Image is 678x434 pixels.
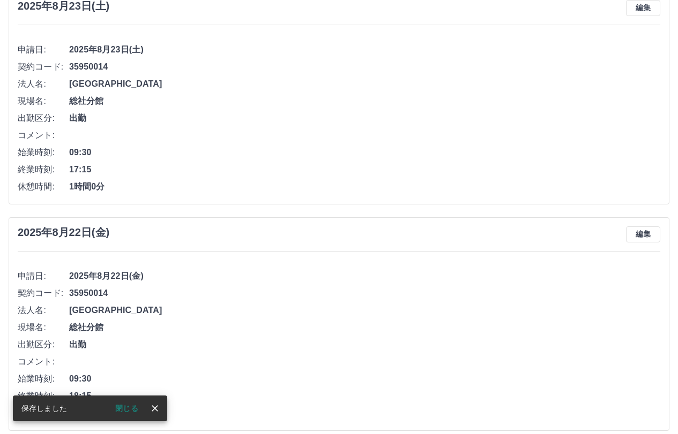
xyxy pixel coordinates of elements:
[18,95,69,108] span: 現場名:
[69,407,660,420] span: 1時間0分
[18,146,69,159] span: 始業時刻:
[18,355,69,368] span: コメント:
[18,338,69,351] span: 出勤区分:
[18,390,69,402] span: 終業時刻:
[21,399,67,418] div: 保存しました
[69,60,660,73] span: 35950014
[69,43,660,56] span: 2025年8月23日(土)
[626,226,660,242] button: 編集
[69,390,660,402] span: 18:15
[18,287,69,300] span: 契約コード:
[69,78,660,90] span: [GEOGRAPHIC_DATA]
[69,304,660,317] span: [GEOGRAPHIC_DATA]
[18,304,69,317] span: 法人名:
[18,129,69,142] span: コメント:
[69,112,660,125] span: 出勤
[18,43,69,56] span: 申請日:
[69,372,660,385] span: 09:30
[18,163,69,176] span: 終業時刻:
[18,270,69,283] span: 申請日:
[18,321,69,334] span: 現場名:
[69,338,660,351] span: 出勤
[18,180,69,193] span: 休憩時間:
[18,60,69,73] span: 契約コード:
[69,180,660,193] span: 1時間0分
[69,163,660,176] span: 17:15
[69,270,660,283] span: 2025年8月22日(金)
[18,112,69,125] span: 出勤区分:
[18,226,109,239] h3: 2025年8月22日(金)
[107,400,147,416] button: 閉じる
[69,287,660,300] span: 35950014
[69,321,660,334] span: 総社分館
[147,400,163,416] button: close
[69,146,660,159] span: 09:30
[18,78,69,90] span: 法人名:
[69,95,660,108] span: 総社分館
[18,372,69,385] span: 始業時刻:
